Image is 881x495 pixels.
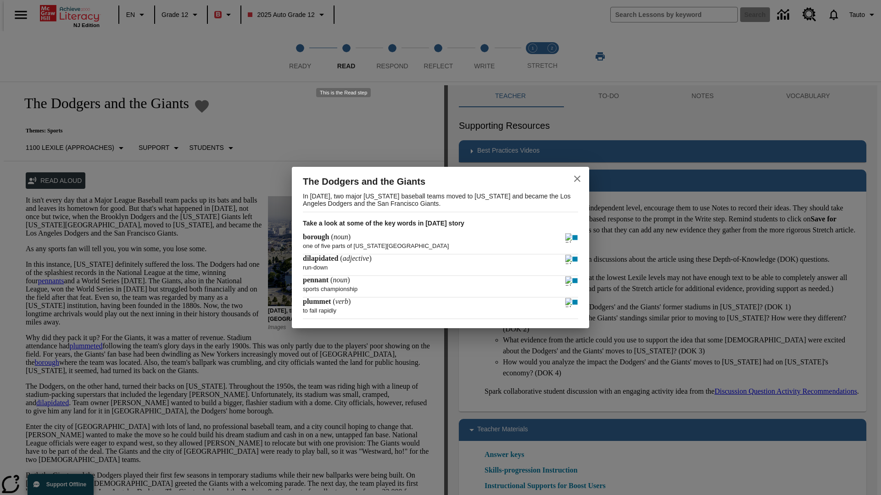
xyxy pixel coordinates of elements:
span: noun [334,233,348,241]
span: adjective [343,254,369,262]
img: Stop - plummet [572,298,578,307]
h2: The Dodgers and the Giants [303,174,551,189]
h4: ( ) [303,276,350,284]
p: one of five parts of [US_STATE][GEOGRAPHIC_DATA] [303,238,578,249]
span: dilapidated [303,254,340,262]
p: to fall rapidly [303,302,578,314]
span: plummet [303,297,333,305]
h3: Take a look at some of the key words in [DATE] story [303,212,578,233]
button: close [566,168,588,190]
p: In [DATE], two major [US_STATE] baseball teams moved to [US_STATE] and became the Los Angeles Dod... [303,189,578,212]
img: Play - dilapidated [565,255,572,264]
p: sports championship [303,281,578,292]
h4: ( ) [303,297,351,306]
h4: ( ) [303,233,351,241]
img: Play - borough [565,233,572,242]
span: pennant [303,276,330,284]
p: run-down [303,259,578,271]
span: borough [303,233,331,241]
img: Stop - dilapidated [572,255,578,264]
img: Stop - borough [572,233,578,242]
div: This is the Read step [316,88,371,97]
span: verb [335,297,348,305]
span: noun [333,276,347,284]
h4: ( ) [303,254,372,263]
img: Stop - pennant [572,276,578,286]
img: Play - pennant [565,276,572,286]
img: Play - plummet [565,298,572,307]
